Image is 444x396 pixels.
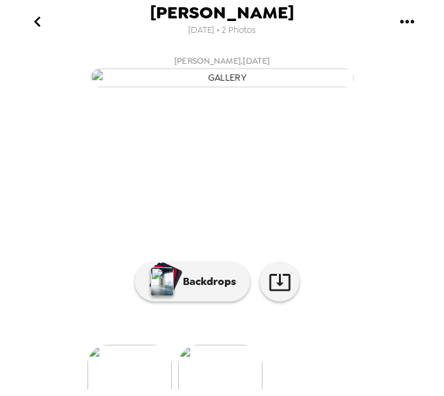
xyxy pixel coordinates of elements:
[150,4,294,22] span: [PERSON_NAME]
[188,22,256,39] span: [DATE] • 2 Photos
[91,68,354,87] img: gallery
[135,262,250,301] button: Backdrops
[174,53,270,68] span: [PERSON_NAME] , [DATE]
[176,274,236,290] p: Backdrops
